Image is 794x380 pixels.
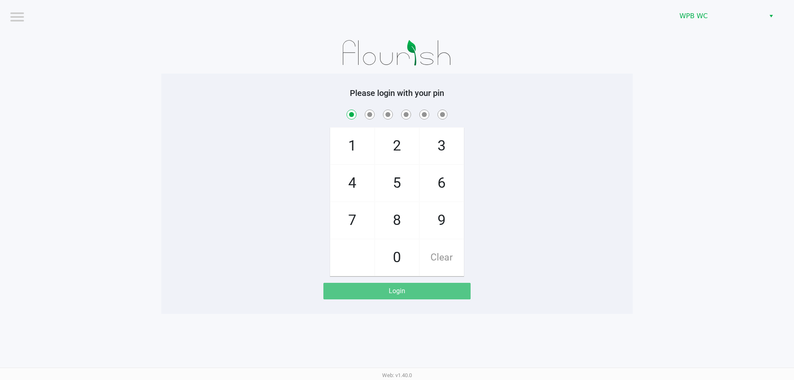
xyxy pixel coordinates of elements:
[330,128,374,164] span: 1
[679,11,760,21] span: WPB WC
[765,9,777,24] button: Select
[420,239,464,276] span: Clear
[375,128,419,164] span: 2
[420,202,464,239] span: 9
[167,88,627,98] h5: Please login with your pin
[375,165,419,201] span: 5
[382,372,412,378] span: Web: v1.40.0
[330,202,374,239] span: 7
[330,165,374,201] span: 4
[375,239,419,276] span: 0
[420,165,464,201] span: 6
[375,202,419,239] span: 8
[420,128,464,164] span: 3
